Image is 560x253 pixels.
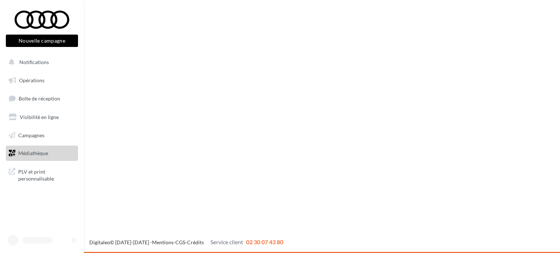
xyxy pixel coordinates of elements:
a: Boîte de réception [4,91,79,106]
a: Opérations [4,73,79,88]
button: Nouvelle campagne [6,35,78,47]
span: Service client [210,238,243,245]
span: © [DATE]-[DATE] - - - [89,239,283,245]
a: Mentions [152,239,174,245]
a: Médiathèque [4,146,79,161]
span: Notifications [19,59,49,65]
a: CGS [175,239,185,245]
a: Digitaleo [89,239,110,245]
span: Opérations [19,77,44,83]
span: Visibilité en ligne [20,114,59,120]
a: PLV et print personnalisable [4,164,79,185]
button: Notifications [4,55,77,70]
a: Crédits [187,239,204,245]
span: PLV et print personnalisable [18,167,75,182]
span: 02 30 07 43 80 [246,238,283,245]
span: Boîte de réception [19,95,60,102]
span: Médiathèque [18,150,48,156]
a: Visibilité en ligne [4,110,79,125]
a: Campagnes [4,128,79,143]
span: Campagnes [18,132,44,138]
